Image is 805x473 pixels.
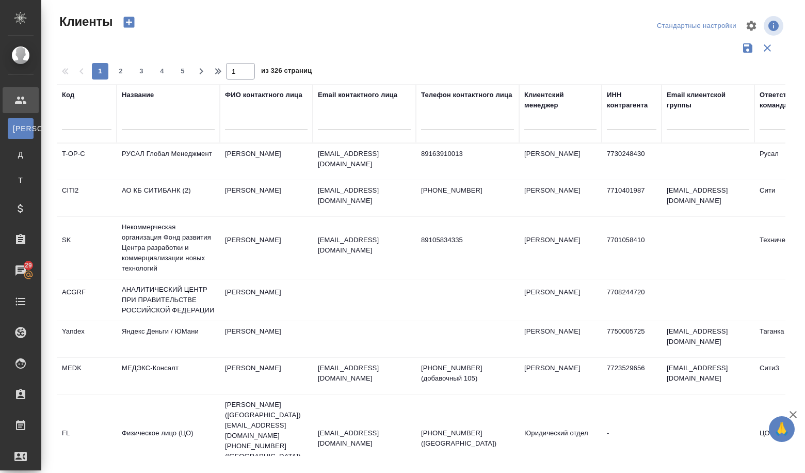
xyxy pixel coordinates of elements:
[220,144,313,180] td: [PERSON_NAME]
[318,149,411,169] p: [EMAIL_ADDRESS][DOMAIN_NAME]
[739,13,764,38] span: Настроить таблицу
[519,144,602,180] td: [PERSON_NAME]
[133,63,150,80] button: 3
[174,66,191,76] span: 5
[662,321,754,357] td: [EMAIL_ADDRESS][DOMAIN_NAME]
[421,363,514,384] p: [PHONE_NUMBER] (добавочный 105)
[602,282,662,318] td: 7708244720
[220,321,313,357] td: [PERSON_NAME]
[174,63,191,80] button: 5
[57,423,117,459] td: FL
[519,321,602,357] td: [PERSON_NAME]
[602,230,662,266] td: 7701058410
[519,423,602,459] td: Юридический отдел
[220,282,313,318] td: [PERSON_NAME]
[602,321,662,357] td: 7750005725
[57,13,112,30] span: Клиенты
[318,235,411,256] p: [EMAIL_ADDRESS][DOMAIN_NAME]
[8,170,34,191] a: Т
[117,180,220,216] td: АО КБ СИТИБАНК (2)
[602,423,662,459] td: -
[607,90,656,111] div: ИНН контрагента
[57,180,117,216] td: CITI2
[602,180,662,216] td: 7710401987
[117,279,220,321] td: АНАЛИТИЧЕСКИЙ ЦЕНТР ПРИ ПРАВИТЕЛЬСТВЕ РОССИЙСКОЙ ФЕДЕРАЦИИ
[13,123,28,134] span: [PERSON_NAME]
[524,90,597,111] div: Клиентский менеджер
[8,118,34,139] a: [PERSON_NAME]
[225,90,302,100] div: ФИО контактного лица
[19,260,38,271] span: 29
[738,38,758,58] button: Сохранить фильтры
[519,180,602,216] td: [PERSON_NAME]
[602,144,662,180] td: 7730248430
[57,230,117,266] td: SK
[13,149,28,160] span: Д
[654,18,739,34] div: split button
[421,428,514,449] p: [PHONE_NUMBER] ([GEOGRAPHIC_DATA])
[117,13,141,31] button: Создать
[57,282,117,318] td: ACGRF
[421,90,512,100] div: Телефон контактного лица
[220,180,313,216] td: [PERSON_NAME]
[112,66,129,76] span: 2
[117,423,220,459] td: Физическое лицо (ЦО)
[117,144,220,180] td: РУСАЛ Глобал Менеджмент
[220,230,313,266] td: [PERSON_NAME]
[57,321,117,357] td: Yandex
[154,63,170,80] button: 4
[117,321,220,357] td: Яндекс Деньги / ЮМани
[519,230,602,266] td: [PERSON_NAME]
[662,180,754,216] td: [EMAIL_ADDRESS][DOMAIN_NAME]
[220,358,313,394] td: [PERSON_NAME]
[667,90,749,111] div: Email клиентской группы
[318,185,411,206] p: [EMAIL_ADDRESS][DOMAIN_NAME]
[421,149,514,159] p: 89163910013
[62,90,74,100] div: Код
[117,358,220,394] td: МЕДЭКС-Консалт
[519,358,602,394] td: [PERSON_NAME]
[8,144,34,165] a: Д
[318,428,411,449] p: [EMAIL_ADDRESS][DOMAIN_NAME]
[421,235,514,245] p: 89105834335
[421,185,514,196] p: [PHONE_NUMBER]
[769,416,795,442] button: 🙏
[57,144,117,180] td: T-OP-C
[3,258,39,283] a: 29
[318,90,397,100] div: Email контактного лица
[154,66,170,76] span: 4
[318,363,411,384] p: [EMAIL_ADDRESS][DOMAIN_NAME]
[519,282,602,318] td: [PERSON_NAME]
[122,90,154,100] div: Название
[13,175,28,185] span: Т
[117,217,220,279] td: Некоммерческая организация Фонд развития Центра разработки и коммерциализации новых технологий
[758,38,777,58] button: Сбросить фильтры
[261,65,312,80] span: из 326 страниц
[662,358,754,394] td: [EMAIL_ADDRESS][DOMAIN_NAME]
[112,63,129,80] button: 2
[764,16,785,36] span: Посмотреть информацию
[602,358,662,394] td: 7723529656
[773,418,791,440] span: 🙏
[133,66,150,76] span: 3
[57,358,117,394] td: MEDK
